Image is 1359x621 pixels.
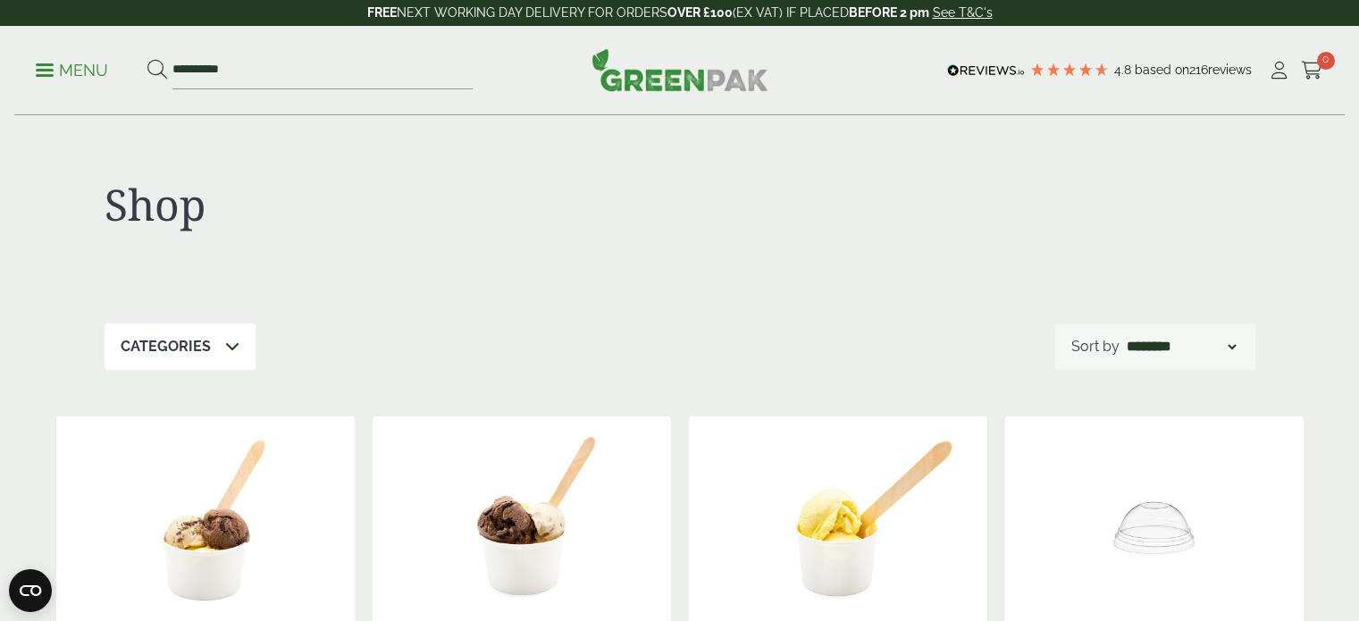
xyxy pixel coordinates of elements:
span: 216 [1189,63,1208,77]
a: 0 [1301,57,1323,84]
button: Open CMP widget [9,569,52,612]
span: Based on [1135,63,1189,77]
img: REVIEWS.io [947,64,1025,77]
div: 4.79 Stars [1029,62,1110,78]
i: My Account [1268,62,1290,80]
h1: Shop [105,179,680,231]
select: Shop order [1123,336,1239,357]
a: See T&C's [933,5,993,20]
a: Menu [36,60,108,78]
span: 4.8 [1114,63,1135,77]
strong: OVER £100 [667,5,733,20]
img: GreenPak Supplies [591,48,768,91]
strong: FREE [367,5,397,20]
p: Categories [121,336,211,357]
p: Sort by [1071,336,1120,357]
p: Menu [36,60,108,81]
strong: BEFORE 2 pm [849,5,929,20]
i: Cart [1301,62,1323,80]
span: 0 [1317,52,1335,70]
span: reviews [1208,63,1252,77]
